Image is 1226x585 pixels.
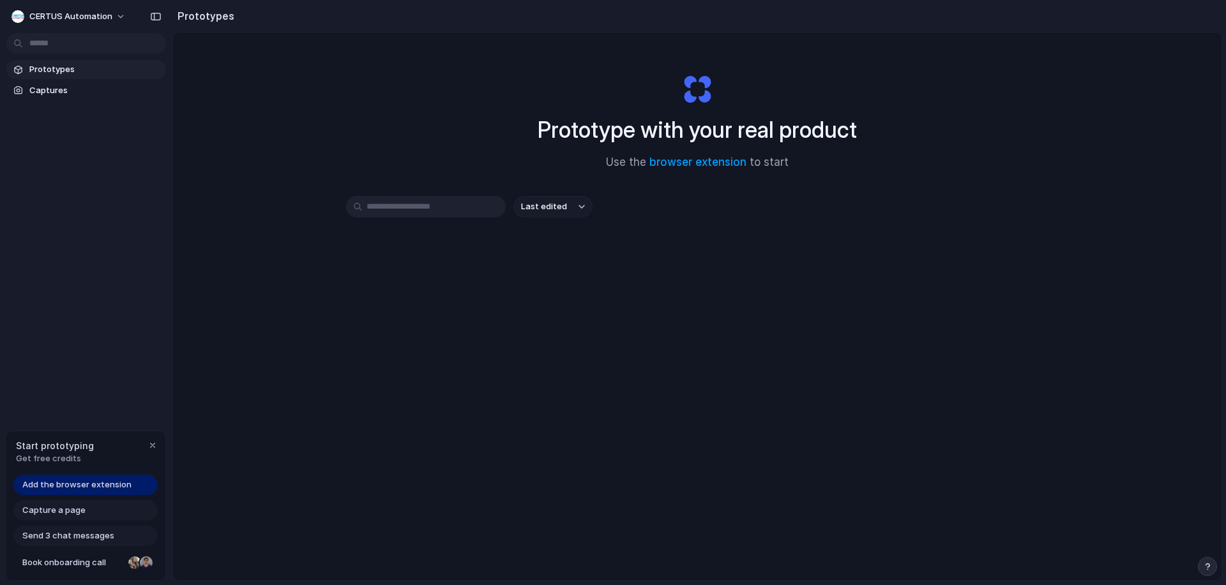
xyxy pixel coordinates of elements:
[22,504,86,517] span: Capture a page
[22,478,132,491] span: Add the browser extension
[606,154,789,171] span: Use the to start
[22,556,123,569] span: Book onboarding call
[139,555,154,570] div: Christian Iacullo
[6,60,166,79] a: Prototypes
[649,156,746,168] a: browser extension
[13,552,158,573] a: Book onboarding call
[127,555,142,570] div: Nicole Kubica
[29,63,161,76] span: Prototypes
[16,452,94,465] span: Get free credits
[6,6,132,27] button: CERTUS Automation
[16,439,94,452] span: Start prototyping
[6,81,166,100] a: Captures
[513,196,593,218] button: Last edited
[521,200,567,213] span: Last edited
[22,529,114,542] span: Send 3 chat messages
[538,113,857,147] h1: Prototype with your real product
[172,8,234,24] h2: Prototypes
[29,84,161,97] span: Captures
[29,10,112,23] span: CERTUS Automation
